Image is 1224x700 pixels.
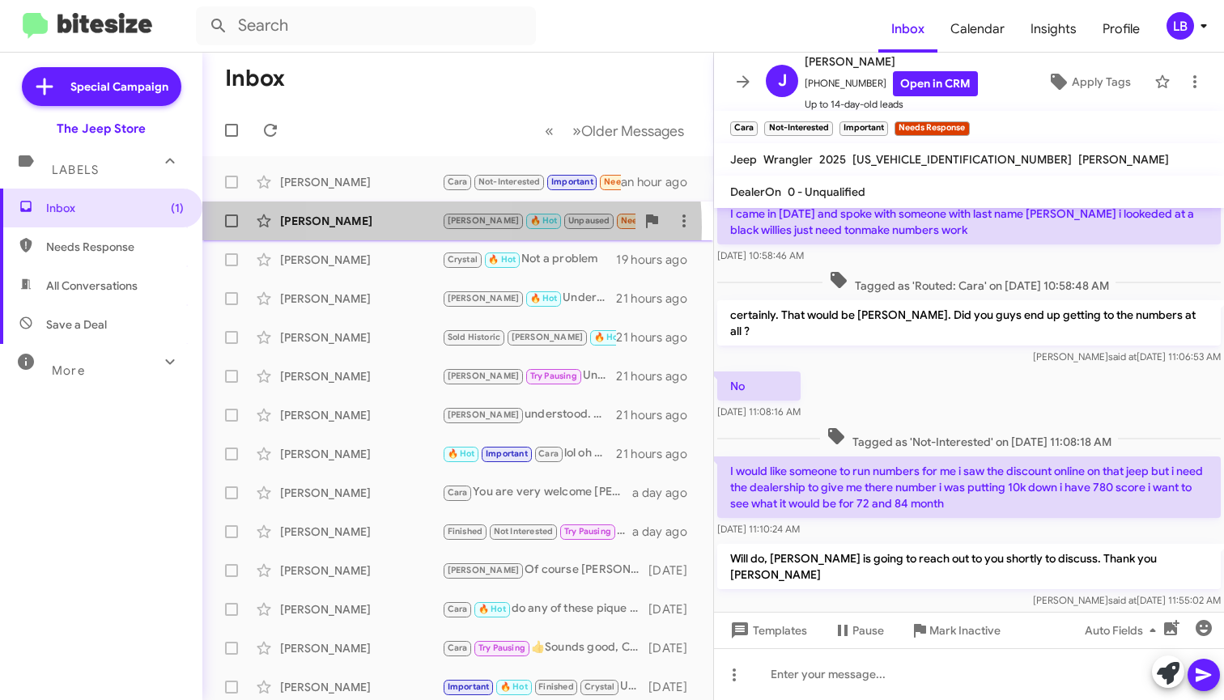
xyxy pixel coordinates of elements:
div: Understood [PERSON_NAME]. Thank you for the update. We are available Mon-Fr: 9-8 and Sat9-6. when... [442,328,616,346]
span: Tagged as 'Routed: Cara' on [DATE] 10:58:48 AM [822,270,1116,294]
span: 🔥 Hot [530,293,558,303]
span: More [52,363,85,378]
div: [PERSON_NAME] [280,407,442,423]
div: [PERSON_NAME] [280,329,442,346]
span: Wrangler [763,152,813,167]
span: Inbox [46,200,184,216]
span: Sold Historic [448,332,501,342]
span: Try Pausing [478,643,525,653]
div: You are very welcome [PERSON_NAME]. Talk soon. [442,483,632,502]
span: » [572,121,581,141]
button: Templates [714,616,820,645]
span: Auto Fields [1085,616,1162,645]
span: Needs Response [621,215,690,226]
div: a day ago [632,485,700,501]
span: [DATE] 10:58:46 AM [717,249,804,261]
span: 🔥 Hot [500,681,528,692]
div: Understood. we are available Mon-Fri: 9-8 and Sat: 9-6. When you have a best day and time to brin... [442,289,616,308]
span: [PERSON_NAME] [448,215,520,226]
div: an hour ago [621,174,700,190]
p: No [717,371,801,401]
span: Crystal [584,681,614,692]
span: « [545,121,554,141]
div: [PERSON_NAME] [280,640,442,656]
span: [PHONE_NUMBER] [805,71,978,96]
span: 🔥 Hot [488,254,516,265]
span: 🔥 Hot [478,604,506,614]
h1: Inbox [225,66,285,91]
span: (1) [171,200,184,216]
span: Jeep [730,152,757,167]
button: Mark Inactive [897,616,1014,645]
p: certainly. That would be [PERSON_NAME]. Did you guys end up getting to the numbers at all ? [717,300,1221,346]
div: [PERSON_NAME] [280,368,442,384]
span: Finished [538,681,574,692]
a: Insights [1018,6,1090,53]
span: Crystal [448,254,478,265]
span: said at [1108,350,1137,363]
div: 21 hours ago [616,446,700,462]
div: 19 hours ago [616,252,700,268]
span: Cara [448,643,468,653]
div: Understood thank you for the upsate! [442,677,648,696]
span: Older Messages [581,122,684,140]
small: Cara [730,121,758,136]
span: All Conversations [46,278,138,294]
span: [PERSON_NAME] [448,293,520,303]
span: Try Pausing [564,526,611,537]
span: Needs Response [604,176,673,187]
div: understood. Should anything change, please do not hesitate to reach me here directly. Thanks again [442,405,616,424]
span: 2025 [819,152,846,167]
button: Previous [535,114,563,147]
span: Finished [448,526,483,537]
a: Special Campaign [22,67,181,106]
span: Important [486,448,528,459]
p: I would like someone to run numbers for me i saw the discount online on that jeep but i need the ... [717,456,1221,518]
div: [PERSON_NAME] [280,252,442,268]
div: [PERSON_NAME] [280,485,442,501]
span: Needs Response [46,239,184,255]
span: [PERSON_NAME] [448,565,520,575]
small: Needs Response [895,121,969,136]
span: Tagged as 'Not-Interested' on [DATE] 11:08:18 AM [820,426,1118,450]
div: [DATE] [648,640,700,656]
span: Try Pausing [530,371,577,381]
span: [DATE] 11:08:16 AM [717,405,801,418]
span: Calendar [937,6,1018,53]
span: Important [551,176,593,187]
input: Search [196,6,536,45]
div: a day ago [632,524,700,540]
div: 21 hours ago [616,291,700,307]
nav: Page navigation example [536,114,694,147]
span: Cara [538,448,559,459]
div: 👍Sounds good, Chat soon [442,638,648,657]
p: I came in [DATE] and spoke with someone with last name [PERSON_NAME] i lookeded at a black willie... [717,199,1221,244]
span: Unpaused [568,215,610,226]
div: lol oh boy I appreciate the update [PERSON_NAME]. More then happy to help and get you a fair valu... [442,444,616,463]
span: 0 - Unqualified [788,185,865,199]
div: Understood [PERSON_NAME]. That would be the Durango. Not available yet but as soon as we have one... [442,367,616,385]
div: 21 hours ago [616,407,700,423]
span: Templates [727,616,807,645]
span: Pause [852,616,884,645]
span: Apply Tags [1072,67,1131,96]
span: said at [1108,594,1137,606]
div: [PERSON_NAME] [280,291,442,307]
div: Sounds Good! we are open 9-6 [DATE] when you have a time that works best you can let me know here... [442,522,632,541]
button: Next [563,114,694,147]
span: [PERSON_NAME] [805,52,978,71]
span: Important [448,681,490,692]
div: [DATE] [648,601,700,617]
span: 🔥 Hot [594,332,622,342]
a: Inbox [878,6,937,53]
span: Profile [1090,6,1153,53]
div: [PERSON_NAME] [280,679,442,695]
div: I would like someone to run numbers for me i saw the discount online on that jeep but i need the ... [442,172,621,191]
span: [PERSON_NAME] [448,371,520,381]
span: [PERSON_NAME] [1078,152,1169,167]
div: [PERSON_NAME] [280,562,442,579]
span: Labels [52,163,99,177]
div: — also sell back [442,211,635,230]
span: [PERSON_NAME] [DATE] 11:55:02 AM [1033,594,1221,606]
